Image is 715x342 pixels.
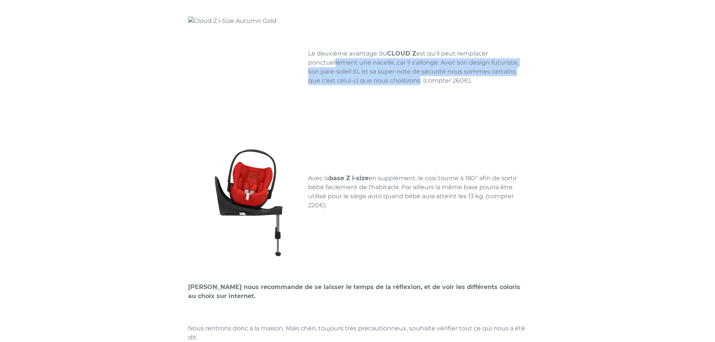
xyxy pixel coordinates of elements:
p: Le deuxième avantage du est qu'il peut remplacer ponctuellement une nacelle, car il s'allonge. Av... [188,49,527,85]
p: Nous rentrons donc à la maison. Mais chéri, toujours très précautionneux, souhaite vérifier tout ... [188,324,527,342]
strong: CLOUD Z [387,50,416,57]
strong: base Z i-size [329,175,369,182]
p: Avec la en supplément, le cosi tourne à 180° afin de sortir bébé facilement de l'habitacle. Par a... [188,174,527,210]
img: Cloud Z i-Size base [188,141,308,261]
strong: [PERSON_NAME] nous recommande de se laisser le temps de la réflexion, et de voir les différents c... [188,283,520,300]
img: Cloud Z i-Size Autumn Gold [188,17,308,137]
